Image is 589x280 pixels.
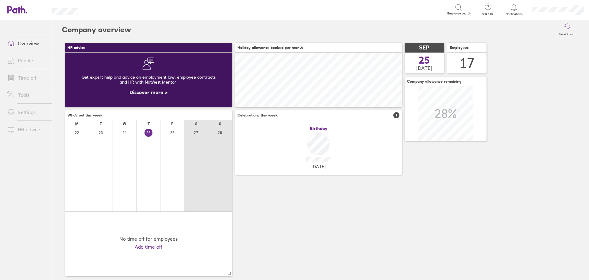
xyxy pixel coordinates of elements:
[2,72,52,84] a: Time off
[419,55,430,65] span: 25
[460,55,474,71] div: 17
[94,6,110,12] div: Search
[310,126,327,131] span: Birthday
[555,31,579,36] label: Reset layout
[2,123,52,136] a: HR advice
[219,122,221,126] div: S
[478,12,498,16] span: Get help
[171,122,173,126] div: F
[75,122,79,126] div: M
[129,89,167,95] a: Discover more >
[119,236,178,242] div: No time off for employees
[2,89,52,101] a: Tools
[504,12,524,16] span: Notifications
[237,113,278,117] span: Celebrations this week
[237,45,303,50] span: Holiday allowance booked per month
[67,113,102,117] span: Who's out this week
[2,54,52,67] a: People
[67,45,85,50] span: HR advice
[62,20,131,40] h2: Company overview
[148,122,150,126] div: T
[2,106,52,118] a: Settings
[100,122,102,126] div: T
[123,122,126,126] div: W
[135,244,162,250] a: Add time off
[419,45,429,51] span: SEP
[504,3,524,16] a: Notifications
[393,112,399,118] span: 1
[70,70,227,89] div: Get expert help and advice on employment law, employee contracts and HR with NatWest Mentor.
[447,12,471,15] span: Employee search
[195,122,197,126] div: S
[312,164,325,169] span: [DATE]
[555,20,579,40] button: Reset layout
[416,65,432,71] span: [DATE]
[407,79,461,84] span: Company allowance remaining
[450,45,469,50] span: Employees
[2,37,52,49] a: Overview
